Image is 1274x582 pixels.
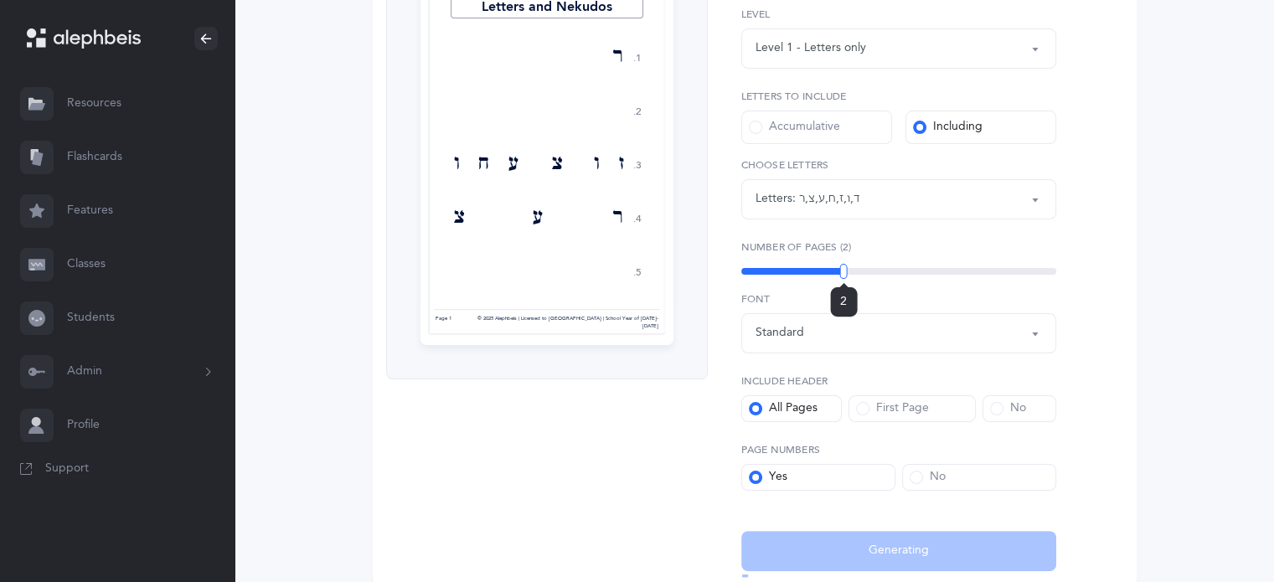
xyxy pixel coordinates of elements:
[913,119,983,136] div: Including
[741,89,1056,104] label: Letters to include
[741,313,1056,353] button: Standard
[749,400,818,417] div: All Pages
[756,190,799,208] div: Letters:
[910,469,946,486] div: No
[756,39,866,57] div: Level 1 - Letters only
[749,119,840,136] div: Accumulative
[840,295,847,308] span: 2
[741,239,1056,255] label: Number of Pages (2)
[45,461,89,477] span: Support
[741,157,1056,173] label: Choose letters
[741,442,1056,457] label: Page Numbers
[990,400,1026,417] div: No
[799,190,859,208] div: ד , ו , ז , ח , ע , צ , ר
[741,291,1056,306] label: Font
[856,400,929,417] div: First Page
[741,179,1056,219] button: ד, ו, ז, ח, ע, צ, ר
[869,542,929,559] span: Generating
[741,373,1056,389] label: Include Header
[741,7,1056,22] label: Level
[741,531,1056,571] button: Generating
[756,324,804,342] div: Standard
[741,28,1056,69] button: Level 1 - Letters only
[749,469,787,486] div: Yes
